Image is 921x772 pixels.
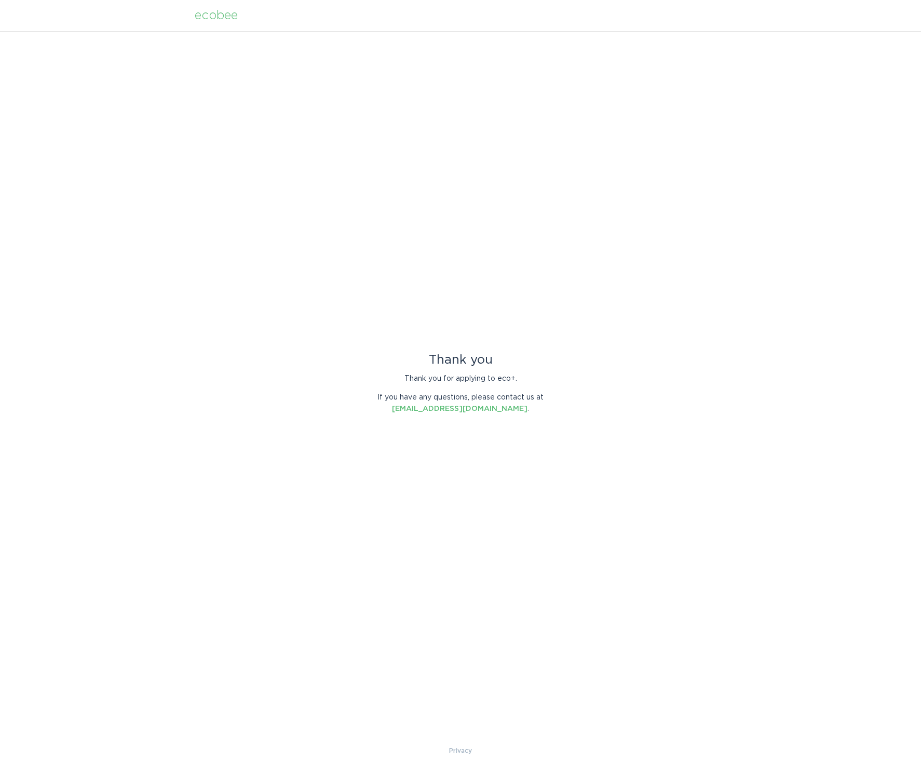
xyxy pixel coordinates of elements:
[370,392,551,415] p: If you have any questions, please contact us at .
[370,373,551,384] p: Thank you for applying to eco+.
[449,745,472,756] a: Privacy Policy & Terms of Use
[370,354,551,366] div: Thank you
[195,10,238,21] div: ecobee
[392,405,527,412] a: [EMAIL_ADDRESS][DOMAIN_NAME]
